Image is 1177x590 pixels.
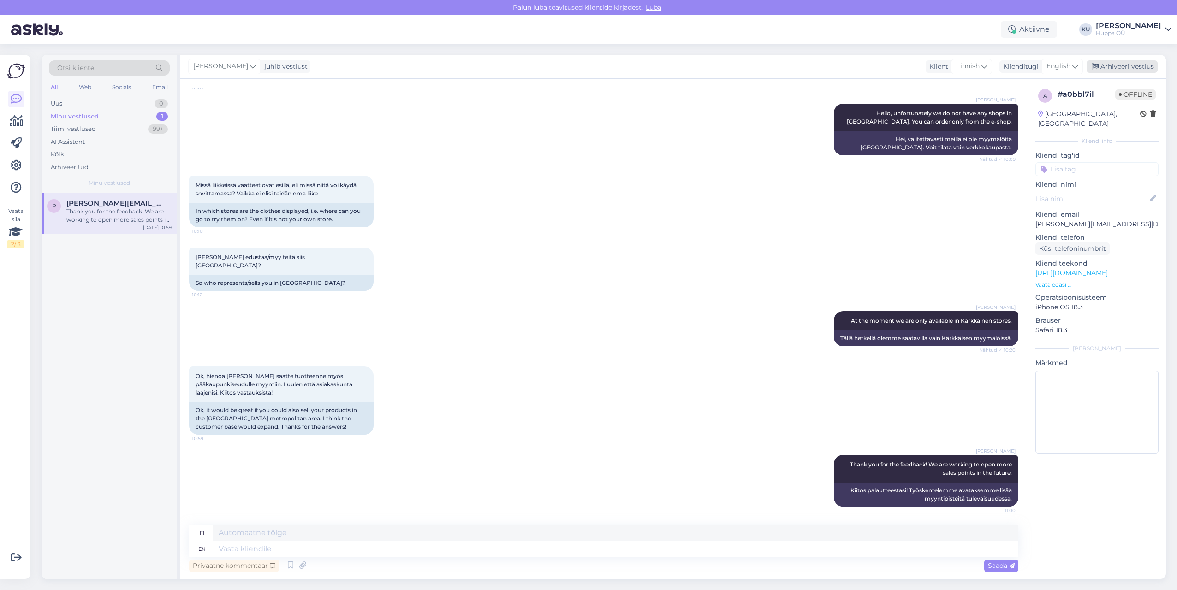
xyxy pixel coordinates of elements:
span: 10:59 [192,435,226,442]
div: # a0bbl7il [1058,89,1115,100]
span: [PERSON_NAME] edustaa/myy teitä siis [GEOGRAPHIC_DATA]? [196,254,306,269]
span: 10:12 [192,291,226,298]
span: Ok, hienoa [PERSON_NAME] saatte tuotteenne myös pääkaupunkiseudulle myyntiin. Luulen että asiakas... [196,372,354,396]
p: Kliendi nimi [1035,180,1159,189]
img: Askly Logo [7,62,25,80]
div: So who represents/sells you in [GEOGRAPHIC_DATA]? [189,275,374,291]
span: Thank you for the feedback! We are working to open more sales points in the future. [850,461,1013,476]
span: a [1043,92,1047,99]
p: Operatsioonisüsteem [1035,293,1159,302]
span: 10:10 [192,228,226,235]
div: In which stores are the clothes displayed, i.e. where can you go to try them on? Even if it's not... [189,203,374,227]
span: [PERSON_NAME] [976,448,1016,454]
input: Lisa nimi [1036,194,1148,204]
div: Web [77,81,93,93]
div: Tällä hetkellä olemme saatavilla vain Kärkkäisen myymälöissä. [834,330,1018,346]
p: Kliendi tag'id [1035,151,1159,160]
div: Aktiivne [1001,21,1057,38]
p: Märkmed [1035,358,1159,368]
div: Thank you for the feedback! We are working to open more sales points in the future. [66,207,172,224]
p: Kliendi telefon [1035,233,1159,242]
div: [DATE] 10:59 [143,224,172,231]
span: Offline [1115,89,1156,100]
p: Safari 18.3 [1035,325,1159,335]
div: 0 [155,99,168,108]
div: 2 / 3 [7,240,24,248]
div: Arhiveeri vestlus [1087,60,1158,73]
span: 11:00 [981,507,1016,514]
div: [PERSON_NAME] [1096,22,1161,29]
span: p [52,202,56,209]
div: Huppa OÜ [1096,29,1161,37]
div: Küsi telefoninumbrit [1035,242,1110,255]
div: Kõik [51,150,64,159]
div: All [49,81,59,93]
div: Ok, it would be great if you could also sell your products in the [GEOGRAPHIC_DATA] metropolitan ... [189,402,374,435]
div: juhib vestlust [261,62,308,71]
p: Kliendi email [1035,210,1159,219]
div: [GEOGRAPHIC_DATA], [GEOGRAPHIC_DATA] [1038,109,1140,129]
span: Otsi kliente [57,63,94,73]
span: Nähtud ✓ 10:20 [979,347,1016,354]
div: KU [1079,23,1092,36]
span: At the moment we are only available in Kärkkäinen stores. [851,317,1012,324]
div: AI Assistent [51,137,85,147]
input: Lisa tag [1035,162,1159,176]
div: Hei, valitettavasti meillä ei ole myymälöitä [GEOGRAPHIC_DATA]. Voit tilata vain verkkokaupasta. [834,131,1018,155]
div: Kiitos palautteestasi! Työskentelemme avataksemme lisää myyntipisteitä tulevaisuudessa. [834,483,1018,507]
span: English [1046,61,1070,71]
div: Klient [926,62,948,71]
span: Finnish [956,61,980,71]
div: en [198,541,206,557]
span: Minu vestlused [89,179,130,187]
p: [PERSON_NAME][EMAIL_ADDRESS][DOMAIN_NAME] [1035,219,1159,229]
a: [URL][DOMAIN_NAME] [1035,269,1108,277]
div: 99+ [148,124,168,134]
span: [PERSON_NAME] [193,61,248,71]
div: Tiimi vestlused [51,124,96,134]
div: fi [200,525,204,541]
span: Saada [988,561,1015,570]
div: Kliendi info [1035,137,1159,145]
div: Privaatne kommentaar [189,560,279,572]
div: Klienditugi [999,62,1039,71]
p: Brauser [1035,316,1159,325]
div: Minu vestlused [51,112,99,121]
p: Vaata edasi ... [1035,281,1159,289]
span: Hello, unfortunately we do not have any shops in [GEOGRAPHIC_DATA]. You can order only from the e... [847,110,1013,125]
span: Nähtud ✓ 10:09 [979,156,1016,163]
span: [PERSON_NAME] [976,304,1016,311]
span: Luba [643,3,664,12]
div: Uus [51,99,62,108]
a: [PERSON_NAME]Huppa OÜ [1096,22,1171,37]
div: Arhiveeritud [51,163,89,172]
div: Email [150,81,170,93]
div: [PERSON_NAME] [1035,344,1159,353]
p: iPhone OS 18.3 [1035,302,1159,312]
span: Missä liikkeissä vaatteet ovat esillä, eli missä niitä voi käydä sovittamassa? Vaikka ei olisi te... [196,182,358,197]
div: Socials [110,81,133,93]
div: Vaata siia [7,207,24,248]
span: paulina.rytkonen@aland.net [66,199,162,207]
span: [PERSON_NAME] [976,96,1016,103]
p: Klienditeekond [1035,259,1159,268]
div: 1 [156,112,168,121]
